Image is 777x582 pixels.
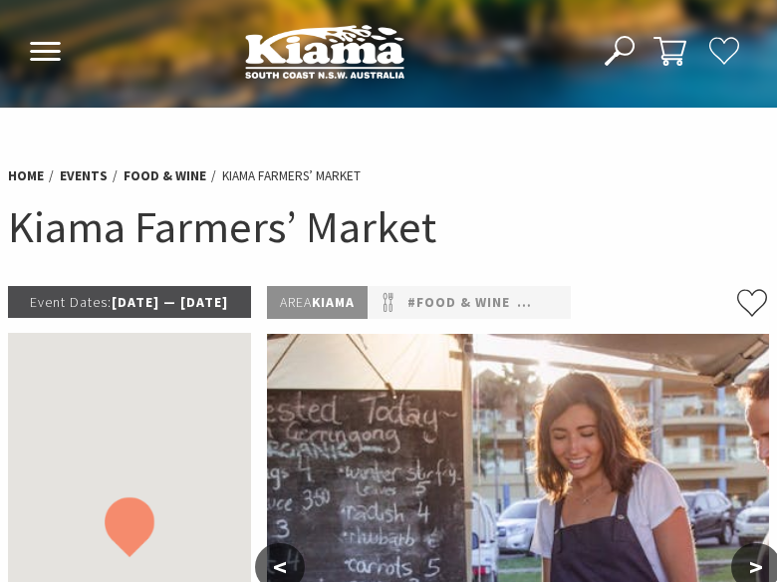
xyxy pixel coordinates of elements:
span: Area [280,293,312,311]
a: Food & Wine [124,167,206,185]
a: Home [8,167,44,185]
p: [DATE] — [DATE] [8,286,251,318]
li: Kiama Farmers’ Market [222,166,361,187]
img: Kiama Logo [245,24,404,79]
span: Event Dates: [30,293,112,311]
p: Kiama [267,286,368,319]
h1: Kiama Farmers’ Market [8,198,769,256]
a: #Food & Wine [407,291,510,314]
a: Events [60,167,108,185]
